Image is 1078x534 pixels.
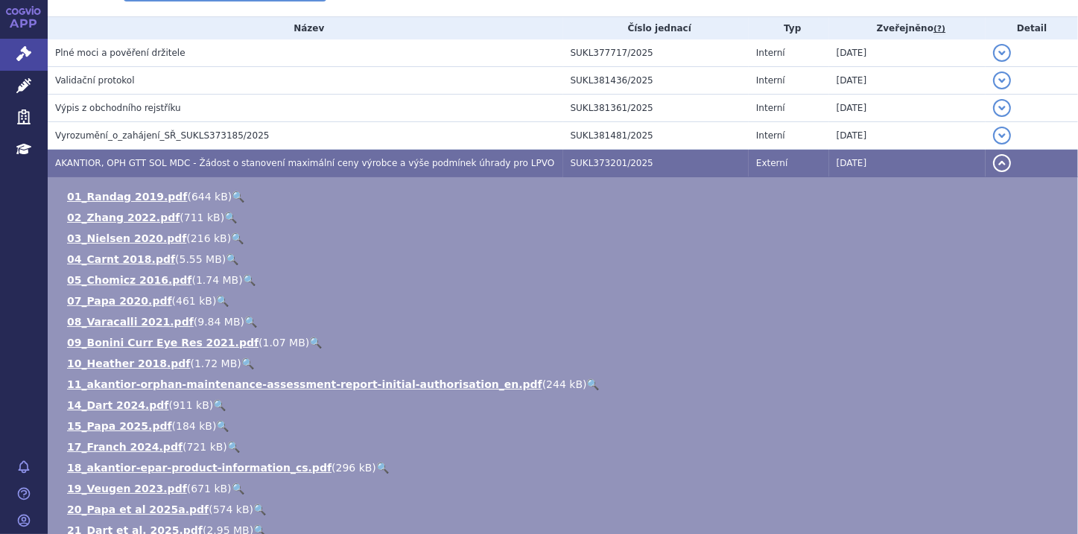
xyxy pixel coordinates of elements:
[67,189,1063,204] li: ( )
[67,398,1063,413] li: ( )
[253,503,266,515] a: 🔍
[563,17,749,39] th: Číslo jednací
[563,122,749,150] td: SUKL381481/2025
[55,130,269,141] span: Vyrozumění_o_zahájení_SŘ_SUKLS373185/2025
[67,502,1063,517] li: ( )
[756,48,785,58] span: Interní
[829,67,986,95] td: [DATE]
[563,95,749,122] td: SUKL381361/2025
[67,252,1063,267] li: ( )
[67,273,1063,287] li: ( )
[191,191,228,203] span: 644 kB
[196,274,238,286] span: 1.74 MB
[829,122,986,150] td: [DATE]
[993,71,1011,89] button: detail
[67,337,259,349] a: 09_Bonini Curr Eye Res 2021.pdf
[244,316,257,328] a: 🔍
[829,39,986,67] td: [DATE]
[933,24,945,34] abbr: (?)
[376,462,389,474] a: 🔍
[67,503,209,515] a: 20_Papa et al 2025a.pdf
[231,232,244,244] a: 🔍
[756,158,787,168] span: Externí
[993,154,1011,172] button: detail
[48,17,563,39] th: Název
[67,439,1063,454] li: ( )
[67,399,168,411] a: 14_Dart 2024.pdf
[67,483,187,495] a: 19_Veugen 2023.pdf
[829,95,986,122] td: [DATE]
[55,103,181,113] span: Výpis z obchodního rejstříku
[67,210,1063,225] li: ( )
[55,48,186,58] span: Plné moci a pověření držitele
[67,481,1063,496] li: ( )
[993,127,1011,144] button: detail
[55,158,554,168] span: AKANTIOR, OPH GTT SOL MDC - Žádost o stanovení maximální ceny výrobce a výše podmínek úhrady pro ...
[232,483,244,495] a: 🔍
[241,357,254,369] a: 🔍
[993,44,1011,62] button: detail
[563,39,749,67] td: SUKL377717/2025
[563,67,749,95] td: SUKL381436/2025
[829,17,986,39] th: Zveřejněno
[67,293,1063,308] li: ( )
[191,483,227,495] span: 671 kB
[226,253,238,265] a: 🔍
[563,150,749,177] td: SUKL373201/2025
[67,357,191,369] a: 10_Heather 2018.pdf
[546,378,583,390] span: 244 kB
[309,337,322,349] a: 🔍
[993,99,1011,117] button: detail
[216,420,229,432] a: 🔍
[67,253,175,265] a: 04_Carnt 2018.pdf
[67,441,183,453] a: 17_Franch 2024.pdf
[587,378,600,390] a: 🔍
[756,75,785,86] span: Interní
[67,191,187,203] a: 01_Randag 2019.pdf
[243,274,256,286] a: 🔍
[213,399,226,411] a: 🔍
[227,441,240,453] a: 🔍
[191,232,227,244] span: 216 kB
[67,274,191,286] a: 05_Chomicz 2016.pdf
[216,295,229,307] a: 🔍
[176,295,212,307] span: 461 kB
[67,377,1063,392] li: ( )
[67,316,194,328] a: 08_Varacalli 2021.pdf
[173,399,209,411] span: 911 kB
[67,460,1063,475] li: ( )
[67,314,1063,329] li: ( )
[67,232,186,244] a: 03_Nielsen 2020.pdf
[756,103,785,113] span: Interní
[197,316,240,328] span: 9.84 MB
[829,150,986,177] td: [DATE]
[336,462,372,474] span: 296 kB
[180,253,222,265] span: 5.55 MB
[232,191,244,203] a: 🔍
[67,420,172,432] a: 15_Papa 2025.pdf
[986,17,1078,39] th: Detail
[224,212,237,223] a: 🔍
[67,212,180,223] a: 02_Zhang 2022.pdf
[55,75,135,86] span: Validační protokol
[749,17,829,39] th: Typ
[67,356,1063,371] li: ( )
[176,420,212,432] span: 184 kB
[187,441,223,453] span: 721 kB
[756,130,785,141] span: Interní
[194,357,237,369] span: 1.72 MB
[213,503,250,515] span: 574 kB
[67,335,1063,350] li: ( )
[67,231,1063,246] li: ( )
[67,462,332,474] a: 18_akantior-epar-product-information_cs.pdf
[184,212,221,223] span: 711 kB
[67,378,542,390] a: 11_akantior-orphan-maintenance-assessment-report-initial-authorisation_en.pdf
[67,295,172,307] a: 07_Papa 2020.pdf
[263,337,305,349] span: 1.07 MB
[67,419,1063,433] li: ( )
